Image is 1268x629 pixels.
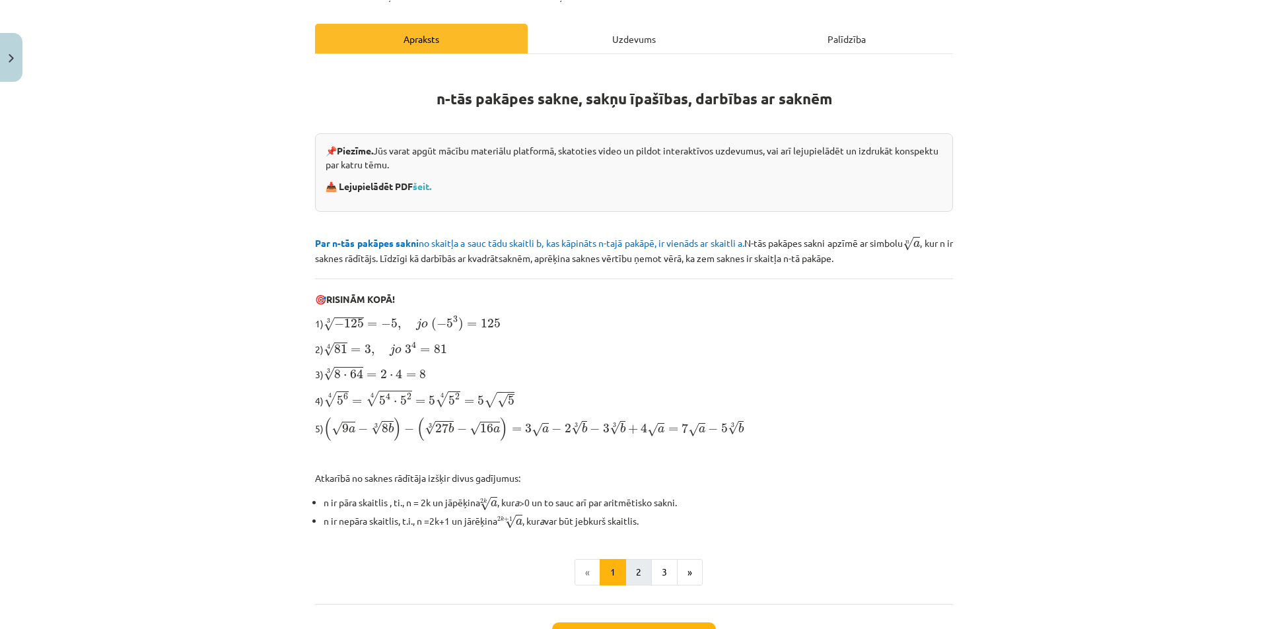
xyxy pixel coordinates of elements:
[551,424,561,434] span: −
[394,401,397,405] span: ⋅
[421,321,428,328] span: o
[446,319,453,328] span: 5
[435,423,448,433] span: 27
[315,234,953,265] p: N-tās pakāpes sakni apzīmē ar simbolu , kur n ir saknes rādītājs. Līdzīgi kā darbībās ar kvadrāts...
[516,519,522,525] span: a
[484,392,497,408] span: √
[324,493,953,511] li: n ir pāra skaitlis , ti., n = 2k un jāpēķina , kur >0 un to sauc arī par aritmētisko sakni.
[641,423,647,433] span: 4
[437,89,832,108] strong: n-tās pakāpes sakne, sakņu īpašības, darbības ar saknēm
[324,343,334,356] span: √
[315,340,953,357] p: 2)
[668,427,678,432] span: =
[334,370,341,379] span: 8
[326,293,395,305] b: RISINĀM KOPĀ!
[477,396,484,405] span: 5
[367,322,377,327] span: =
[505,515,516,529] span: √
[366,391,379,407] span: √
[677,559,703,585] button: »
[437,319,446,329] span: −
[337,145,373,156] strong: Piezīme.
[382,424,388,433] span: 8
[381,319,391,329] span: −
[405,345,411,354] span: 3
[600,559,626,585] button: 1
[455,393,460,400] span: 2
[416,318,421,330] span: j
[582,423,587,433] span: b
[481,319,501,328] span: 125
[658,426,664,433] span: a
[358,424,368,434] span: −
[394,417,402,441] span: )
[738,423,744,433] span: b
[326,144,942,172] p: 📌 Jūs varat apgūt mācību materiālu platformā, skatoties video un pildot interaktīvos uzdevumus, v...
[688,423,699,437] span: √
[371,349,374,356] span: ,
[324,391,337,407] span: √
[400,396,407,405] span: 5
[913,241,920,248] span: a
[512,427,522,432] span: =
[497,394,508,408] span: √
[407,393,411,400] span: 2
[315,24,528,53] div: Apraksts
[326,180,433,192] strong: 📥 Lejupielādēt PDF
[708,424,718,434] span: −
[324,367,334,381] span: √
[540,515,544,527] i: a
[396,369,402,379] span: 4
[417,417,425,441] span: (
[448,423,454,433] span: b
[419,370,426,379] span: 8
[500,417,508,441] span: )
[497,516,501,521] span: 2
[367,373,376,378] span: =
[542,426,549,433] span: a
[682,423,688,433] span: 7
[334,345,347,354] span: 81
[315,292,953,306] p: 🎯
[379,396,386,405] span: 5
[406,373,416,378] span: =
[504,517,509,521] span: +
[420,348,430,353] span: =
[903,237,913,251] span: √
[565,424,571,433] span: 2
[528,24,740,53] div: Uzdevums
[337,396,343,405] span: 5
[315,416,953,442] p: 5)
[590,424,600,434] span: −
[315,365,953,381] p: 3)
[344,319,364,328] span: 125
[501,516,504,521] span: k
[434,345,447,354] span: 81
[324,512,953,529] li: n ir nepāra skaitlis, t.i., n =2k+1 un jārēķina , kur var būt jebkurš skaitlis.
[525,424,532,433] span: 3
[467,322,477,327] span: =
[415,399,425,405] span: =
[371,421,382,435] span: √
[324,417,332,441] span: (
[315,237,419,249] b: Par n-tās pakāpes sakni
[457,424,467,434] span: −
[380,370,387,379] span: 2
[352,399,362,405] span: =
[508,396,514,405] span: 5
[480,424,493,433] span: 16
[315,314,953,332] p: 1)
[315,389,953,409] p: 4)
[721,424,728,433] span: 5
[334,319,344,329] span: −
[324,317,334,331] span: √
[610,421,620,435] span: √
[532,423,542,437] span: √
[365,345,371,354] span: 3
[651,559,678,585] button: 3
[620,423,625,433] span: b
[398,323,401,330] span: ,
[470,422,480,436] span: √
[435,391,448,407] span: √
[411,342,416,349] span: 4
